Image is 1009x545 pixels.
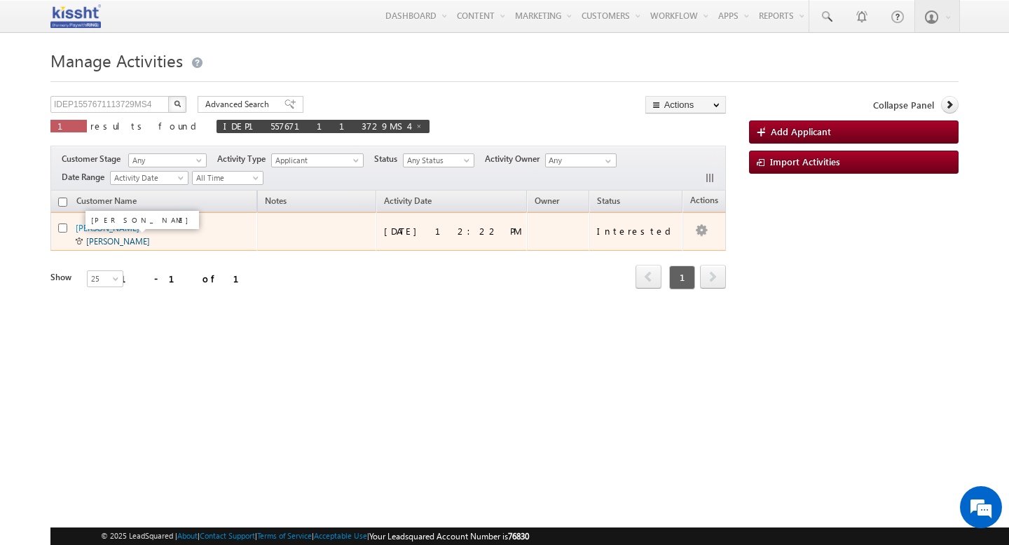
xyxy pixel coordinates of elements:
[192,171,263,185] a: All Time
[404,154,470,167] span: Any Status
[314,531,367,540] a: Acceptable Use
[403,153,474,167] a: Any Status
[683,193,725,211] span: Actions
[50,271,76,284] div: Show
[128,153,207,167] a: Any
[88,272,125,285] span: 25
[597,225,676,237] div: Interested
[669,265,695,289] span: 1
[771,125,831,137] span: Add Applicant
[257,531,312,540] a: Terms of Service
[258,193,294,212] span: Notes
[377,193,439,212] a: Activity Date
[205,98,273,111] span: Advanced Search
[86,236,150,247] a: [PERSON_NAME]
[700,265,726,289] span: next
[62,171,110,184] span: Date Range
[508,531,529,541] span: 76830
[101,530,529,543] span: © 2025 LeadSquared | | | | |
[224,120,409,132] span: IDEP1557671113729MS4
[50,49,183,71] span: Manage Activities
[535,195,559,206] span: Owner
[272,154,357,167] span: Applicant
[193,172,259,184] span: All Time
[69,193,144,212] span: Customer Name
[873,99,934,111] span: Collapse Panel
[57,120,80,132] span: 1
[87,270,123,287] a: 25
[50,4,101,28] img: Custom Logo
[110,171,188,185] a: Activity Date
[597,195,620,206] span: Status
[770,156,840,167] span: Import Activities
[271,153,364,167] a: Applicant
[376,212,528,251] td: [DATE] 12:22 PM
[217,153,271,165] span: Activity Type
[636,266,661,289] a: prev
[129,154,202,167] span: Any
[58,198,67,207] input: Check all records
[700,266,726,289] a: next
[369,531,529,541] span: Your Leadsquared Account Number is
[174,100,181,107] img: Search
[636,265,661,289] span: prev
[485,153,545,165] span: Activity Owner
[62,153,126,165] span: Customer Stage
[91,215,193,225] p: [PERSON_NAME]
[177,531,198,540] a: About
[76,223,139,233] a: [PERSON_NAME]
[121,270,256,287] div: 1 - 1 of 1
[645,96,726,113] button: Actions
[111,172,184,184] span: Activity Date
[90,120,202,132] span: results found
[200,531,255,540] a: Contact Support
[598,154,615,168] a: Show All Items
[374,153,403,165] span: Status
[545,153,617,167] input: Type to Search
